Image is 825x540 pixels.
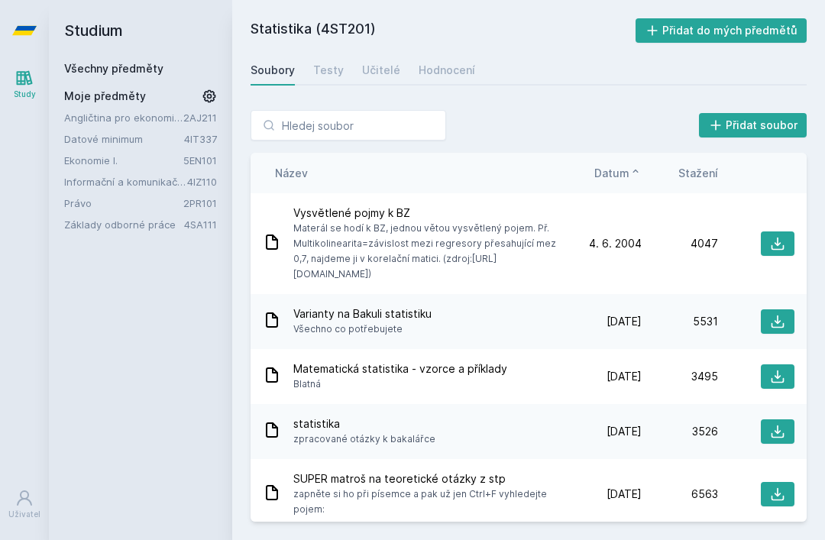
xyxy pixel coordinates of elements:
[636,18,807,43] button: Přidat do mých předmětů
[64,110,183,125] a: Angličtina pro ekonomická studia 1 (B2/C1)
[607,487,642,502] span: [DATE]
[14,89,36,100] div: Study
[589,236,642,251] span: 4. 6. 2004
[64,174,187,189] a: Informační a komunikační technologie
[293,432,435,447] span: zpracované otázky k bakalářce
[607,314,642,329] span: [DATE]
[275,165,308,181] button: Název
[293,416,435,432] span: statistika
[313,55,344,86] a: Testy
[678,165,718,181] button: Stažení
[293,306,432,322] span: Varianty na Bakuli statistiku
[64,196,183,211] a: Právo
[64,62,163,75] a: Všechny předměty
[251,18,636,43] h2: Statistika (4ST201)
[64,89,146,104] span: Moje předměty
[184,218,217,231] a: 4SA111
[8,509,40,520] div: Uživatel
[293,221,559,282] span: Materál se hodí k BZ, jednou větou vysvětlený pojem. Př. Multikolinearita=závislost mezi regresor...
[313,63,344,78] div: Testy
[183,197,217,209] a: 2PR101
[362,63,400,78] div: Učitelé
[642,369,718,384] div: 3495
[642,314,718,329] div: 5531
[251,55,295,86] a: Soubory
[642,424,718,439] div: 3526
[594,165,629,181] span: Datum
[3,481,46,528] a: Uživatel
[251,110,446,141] input: Hledej soubor
[184,133,217,145] a: 4IT337
[64,217,184,232] a: Základy odborné práce
[419,55,475,86] a: Hodnocení
[3,61,46,108] a: Study
[293,322,432,337] span: Všechno co potřebujete
[642,487,718,502] div: 6563
[64,153,183,168] a: Ekonomie I.
[293,471,559,487] span: SUPER matroš na teoretické otázky z stp
[183,112,217,124] a: 2AJ211
[642,236,718,251] div: 4047
[419,63,475,78] div: Hodnocení
[699,113,807,137] button: Přidat soubor
[594,165,642,181] button: Datum
[293,361,507,377] span: Matematická statistika - vzorce a příklady
[187,176,217,188] a: 4IZ110
[607,369,642,384] span: [DATE]
[183,154,217,167] a: 5EN101
[293,487,559,517] span: zapněte si ho při písemce a pak už jen Ctrl+F vyhledejte pojem:
[64,131,184,147] a: Datové minimum
[293,205,559,221] span: Vysvětlené pojmy k BZ
[293,377,507,392] span: Blatná
[607,424,642,439] span: [DATE]
[251,63,295,78] div: Soubory
[362,55,400,86] a: Učitelé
